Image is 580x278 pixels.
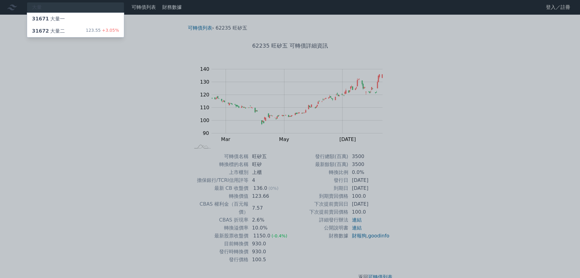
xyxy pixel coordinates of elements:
[86,27,119,35] div: 123.55
[32,16,49,22] span: 31671
[27,13,124,25] a: 31671大量一
[32,15,65,23] div: 大量一
[32,27,65,35] div: 大量二
[27,25,124,37] a: 31672大量二 123.55+3.05%
[32,28,49,34] span: 31672
[101,28,119,33] span: +3.05%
